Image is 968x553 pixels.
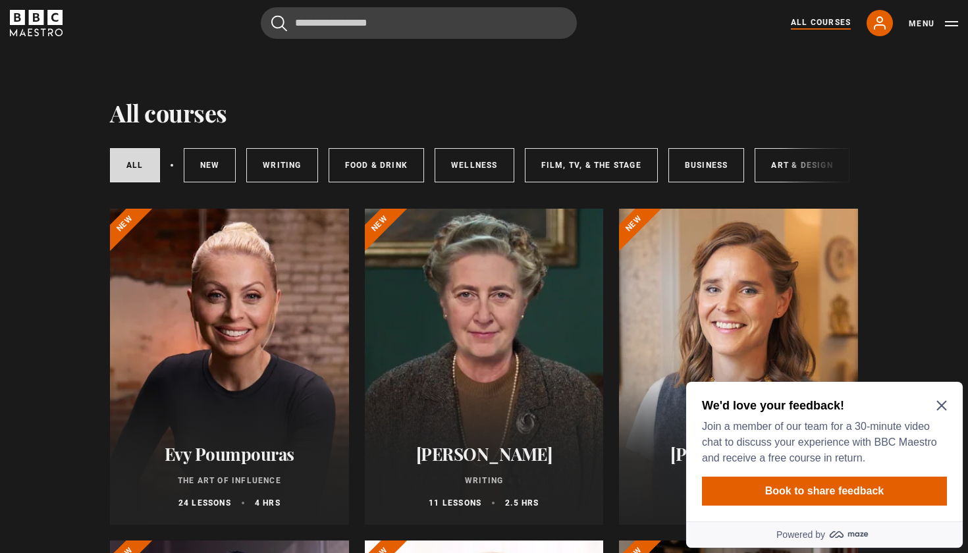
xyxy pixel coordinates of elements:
[110,99,227,126] h1: All courses
[435,148,514,182] a: Wellness
[668,148,745,182] a: Business
[21,42,261,90] p: Join a member of our team for a 30-minute video chat to discuss your experience with BBC Maestro ...
[909,17,958,30] button: Toggle navigation
[505,497,539,509] p: 2.5 hrs
[635,475,842,487] p: Interior Design
[755,148,849,182] a: Art & Design
[525,148,658,182] a: Film, TV, & The Stage
[255,497,281,509] p: 4 hrs
[5,145,282,171] a: Powered by maze
[261,7,577,39] input: Search
[184,148,236,182] a: New
[126,444,333,464] h2: Evy Poumpouras
[791,16,851,30] a: All Courses
[255,24,266,34] button: Close Maze Prompt
[246,148,317,182] a: Writing
[126,475,333,487] p: The Art of Influence
[110,148,160,182] a: All
[10,10,63,36] svg: BBC Maestro
[635,444,842,464] h2: [PERSON_NAME]
[381,444,588,464] h2: [PERSON_NAME]
[619,209,858,525] a: [PERSON_NAME] Interior Design 20 lessons 4 hrs New
[110,209,349,525] a: Evy Poumpouras The Art of Influence 24 lessons 4 hrs New
[5,5,282,171] div: Optional study invitation
[178,497,231,509] p: 24 lessons
[381,475,588,487] p: Writing
[21,100,266,129] button: Book to share feedback
[271,15,287,32] button: Submit the search query
[329,148,424,182] a: Food & Drink
[365,209,604,525] a: [PERSON_NAME] Writing 11 lessons 2.5 hrs New
[21,21,261,37] h2: We'd love your feedback!
[429,497,481,509] p: 11 lessons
